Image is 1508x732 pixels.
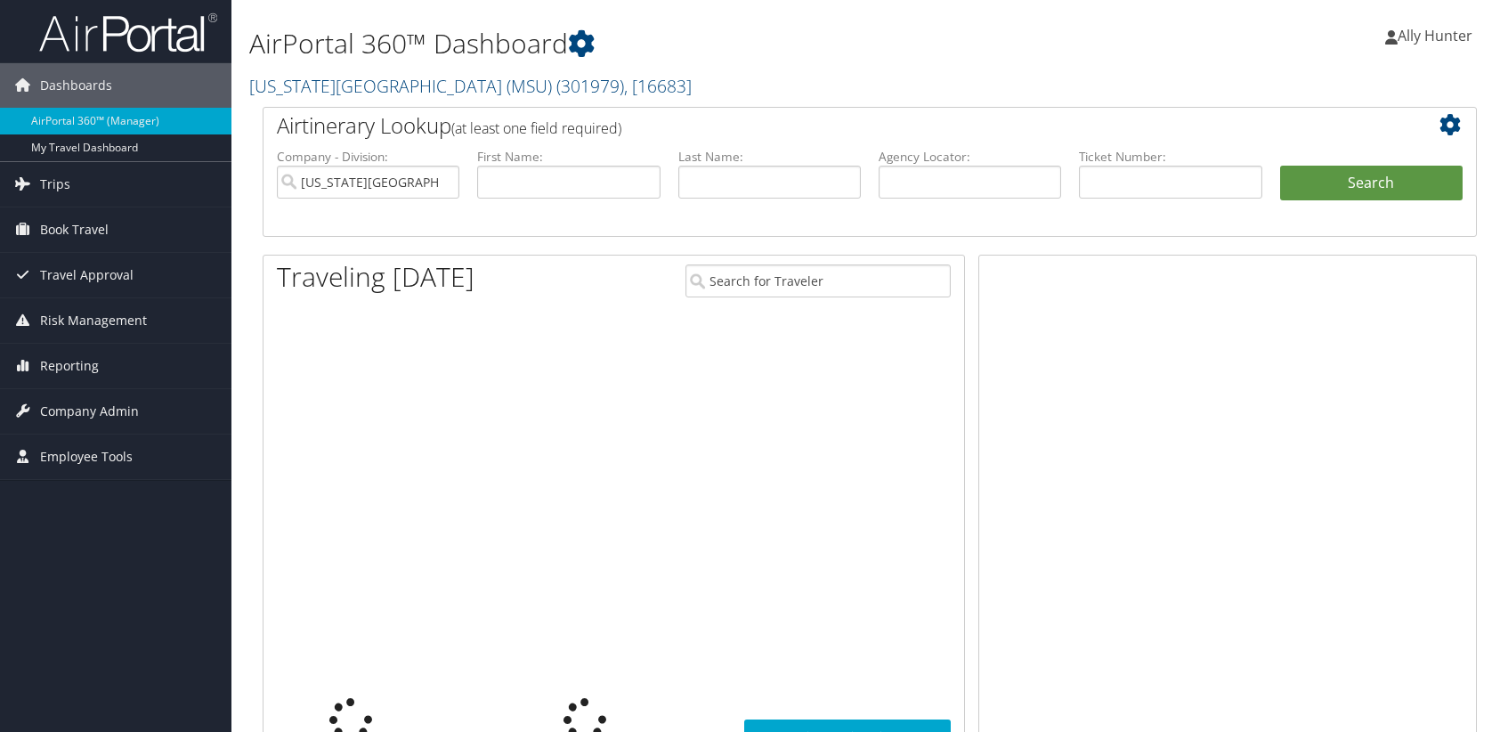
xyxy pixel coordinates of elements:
h1: Traveling [DATE] [277,258,474,296]
h1: AirPortal 360™ Dashboard [249,25,1076,62]
label: First Name: [477,148,660,166]
span: Reporting [40,344,99,388]
span: Book Travel [40,207,109,252]
img: airportal-logo.png [39,12,217,53]
span: Employee Tools [40,435,133,479]
h2: Airtinerary Lookup [277,110,1362,141]
span: Company Admin [40,389,139,434]
label: Company - Division: [277,148,459,166]
input: Search for Traveler [685,264,951,297]
label: Last Name: [678,148,861,166]
span: Trips [40,162,70,207]
span: ( 301979 ) [556,74,624,98]
span: Risk Management [40,298,147,343]
span: , [ 16683 ] [624,74,692,98]
span: Dashboards [40,63,112,108]
span: Ally Hunter [1398,26,1472,45]
label: Agency Locator: [879,148,1061,166]
button: Search [1280,166,1463,201]
span: (at least one field required) [451,118,621,138]
span: Travel Approval [40,253,134,297]
a: [US_STATE][GEOGRAPHIC_DATA] (MSU) [249,74,692,98]
label: Ticket Number: [1079,148,1261,166]
a: Ally Hunter [1385,9,1490,62]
